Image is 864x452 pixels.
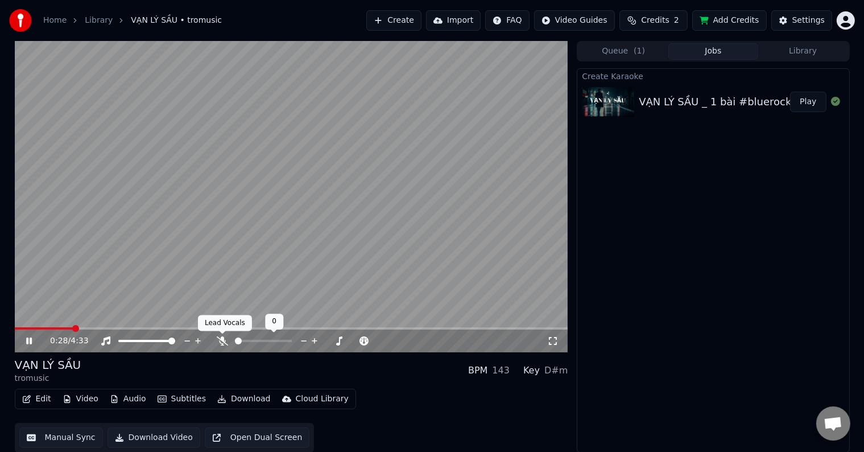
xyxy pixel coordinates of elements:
button: Jobs [668,43,758,60]
div: BPM [468,364,487,377]
a: Library [85,15,113,26]
button: FAQ [485,10,529,31]
div: Key [523,364,540,377]
button: Library [758,43,848,60]
button: Subtitles [153,391,210,407]
div: D#m [544,364,568,377]
button: Queue [578,43,668,60]
button: Import [426,10,481,31]
button: Download Video [108,428,200,448]
div: Create Karaoke [577,69,849,83]
nav: breadcrumb [43,15,222,26]
button: Video [58,391,103,407]
div: Cloud Library [296,393,349,405]
div: Lead Vocals [198,315,252,331]
div: 0 [265,314,283,330]
button: Manual Sync [19,428,103,448]
div: Settings [792,15,825,26]
button: Edit [18,391,56,407]
a: Home [43,15,67,26]
button: Play [790,92,826,112]
span: ( 1 ) [634,46,645,57]
div: 143 [492,364,510,377]
button: Add Credits [692,10,767,31]
button: Settings [771,10,832,31]
div: VẠN LÝ SẦU [15,357,81,373]
img: youka [9,9,32,32]
span: 4:33 [71,335,88,347]
button: Create [366,10,421,31]
button: Audio [105,391,151,407]
button: Download [213,391,275,407]
div: Open chat [816,406,850,441]
button: Credits2 [619,10,688,31]
div: tromusic [15,373,81,384]
span: 0:28 [50,335,68,347]
button: Video Guides [534,10,615,31]
span: Credits [641,15,669,26]
button: Open Dual Screen [205,428,310,448]
span: 2 [674,15,679,26]
div: / [50,335,77,347]
span: VẠN LÝ SẦU • tromusic [131,15,222,26]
